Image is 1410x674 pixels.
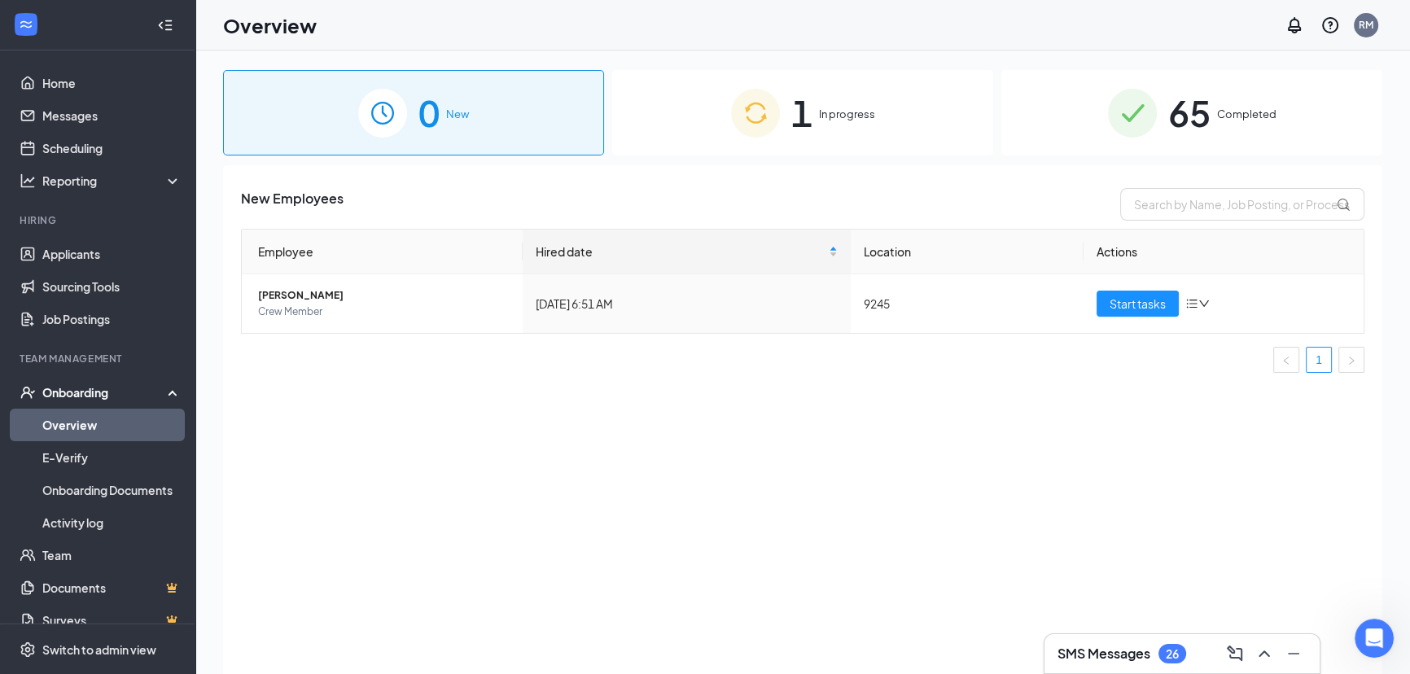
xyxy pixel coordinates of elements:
div: Hi there, I hope you're doing well. 😊 Since I haven’t heard back from you, I’ll be closing this c... [13,132,267,374]
li: Previous Page [1273,347,1299,373]
a: [URL][DOMAIN_NAME] [80,286,207,299]
div: [DATE] 6:51 AM [536,295,838,313]
div: [DATE] [13,110,313,132]
div: Hi there, I hope you're doing well. 😊 Since I haven’t heard back from you, I’ll be closing this c... [26,142,254,365]
div: Close [286,7,315,36]
button: ComposeMessage [1222,641,1248,667]
span: Start tasks [1110,295,1166,313]
div: CJ says… [13,387,313,444]
button: right [1338,347,1364,373]
span: right [1347,356,1356,365]
span: Completed [1217,106,1276,122]
a: Onboarding Documents [42,474,182,506]
span: Amazing [192,492,215,514]
div: Onboarding [42,384,168,400]
div: 26 [1166,647,1179,661]
svg: UserCheck [20,384,36,400]
th: Employee [242,230,523,274]
svg: Settings [20,641,36,658]
h3: SMS Messages [1057,645,1150,663]
div: Rate your conversation [30,461,224,480]
span: down [1198,298,1210,309]
div: Reporting [42,173,182,189]
button: Minimize [1281,641,1307,667]
a: Team [42,539,182,571]
div: Hiring [20,213,178,227]
span: OK [116,492,138,514]
span: Hired date [536,243,825,260]
span: Bad [77,492,100,514]
th: Location [851,230,1084,274]
a: Scheduling [42,132,182,164]
input: Search by Name, Job Posting, or Process [1120,188,1364,221]
div: Fin says… [13,444,313,559]
img: Profile image for Fin [46,9,72,35]
svg: WorkstreamLogo [18,16,34,33]
span: In progress [819,106,875,122]
span: New Employees [241,188,344,221]
svg: Minimize [1284,644,1303,663]
a: Overview [42,409,182,441]
span: 0 [418,85,440,141]
svg: Notifications [1285,15,1304,35]
a: Messages [42,99,182,132]
li: 1 [1306,347,1332,373]
div: CJ says… [13,132,313,387]
span: Great [154,492,177,514]
button: Home [255,7,286,37]
a: DocumentsCrown [42,571,182,604]
span: left [1281,356,1291,365]
span: bars [1185,297,1198,310]
span: Terrible [39,492,62,514]
a: Home [42,67,182,99]
h1: Fin [79,15,99,28]
a: Sourcing Tools [42,270,182,303]
a: Applicants [42,238,182,270]
button: Start tasks [1097,291,1179,317]
svg: ChevronUp [1255,644,1274,663]
button: left [1273,347,1299,373]
td: 9245 [851,274,1084,333]
div: Team Management [20,352,178,365]
a: Support Request [88,55,237,90]
th: Actions [1084,230,1364,274]
svg: QuestionInfo [1320,15,1340,35]
a: 1 [1307,348,1331,372]
span: [PERSON_NAME] [258,287,510,304]
li: Next Page [1338,347,1364,373]
span: Crew Member [258,304,510,320]
button: ChevronUp [1251,641,1277,667]
a: SurveysCrown [42,604,182,637]
span: Ticket has been updated • [DATE] [86,394,259,407]
span: Support Request [123,66,223,79]
h1: Overview [223,11,317,39]
iframe: Intercom live chat [1355,619,1394,658]
a: Job Postings [42,303,182,335]
span: New [446,106,469,122]
svg: ComposeMessage [1225,644,1245,663]
div: Switch to admin view [42,641,156,658]
div: RM [1359,18,1373,32]
svg: Analysis [20,173,36,189]
a: E-Verify [42,441,182,474]
strong: Resolved [136,411,190,423]
button: go back [11,7,42,37]
svg: Collapse [157,17,173,33]
a: Activity log [42,506,182,539]
span: 65 [1168,85,1211,141]
span: 1 [791,85,812,141]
